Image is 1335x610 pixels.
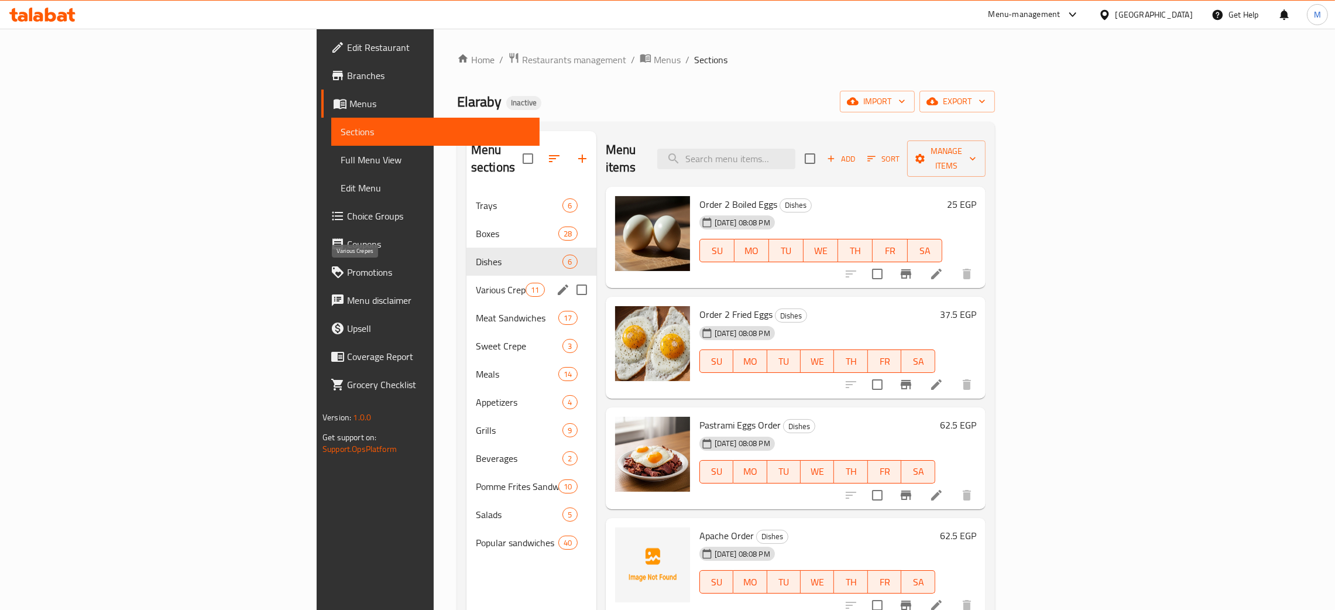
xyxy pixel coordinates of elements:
[705,463,729,480] span: SU
[780,198,811,212] span: Dishes
[562,508,577,522] div: items
[466,388,596,416] div: Appetizers4
[772,574,796,591] span: TU
[699,416,781,434] span: Pastrami Eggs Order
[738,463,762,480] span: MO
[476,508,563,522] span: Salads
[476,451,563,465] div: Beverages
[466,416,596,444] div: Grills9
[466,529,596,557] div: Popular sandwiches40
[466,248,596,276] div: Dishes6
[699,349,733,373] button: SU
[321,61,540,90] a: Branches
[1116,8,1193,21] div: [GEOGRAPHIC_DATA]
[940,417,976,433] h6: 62.5 EGP
[476,423,563,437] span: Grills
[705,353,729,370] span: SU
[466,191,596,220] div: Trays6
[321,202,540,230] a: Choice Groups
[738,574,762,591] span: MO
[558,479,577,494] div: items
[558,227,577,241] div: items
[868,570,901,594] button: FR
[774,242,799,259] span: TU
[892,371,920,399] button: Branch-specific-item
[801,349,834,373] button: WE
[558,536,577,550] div: items
[710,328,775,339] span: [DATE] 08:08 PM
[710,438,775,449] span: [DATE] 08:08 PM
[929,94,986,109] span: export
[331,118,540,146] a: Sections
[466,276,596,304] div: Various Crepes11edit
[476,227,558,241] div: Boxes
[321,258,540,286] a: Promotions
[476,367,558,381] span: Meals
[989,8,1061,22] div: Menu-management
[705,574,729,591] span: SU
[860,150,907,168] span: Sort items
[347,40,530,54] span: Edit Restaurant
[710,217,775,228] span: [DATE] 08:08 PM
[735,239,769,262] button: MO
[558,367,577,381] div: items
[839,574,863,591] span: TH
[615,196,690,271] img: Order 2 Boiled Eggs
[865,372,890,397] span: Select to update
[705,242,730,259] span: SU
[699,570,733,594] button: SU
[568,145,596,173] button: Add section
[341,153,530,167] span: Full Menu View
[805,574,829,591] span: WE
[559,313,576,324] span: 17
[767,570,801,594] button: TU
[522,53,626,67] span: Restaurants management
[606,141,643,176] h2: Menu items
[466,360,596,388] div: Meals14
[615,417,690,492] img: Pastrami Eggs Order
[839,353,863,370] span: TH
[341,181,530,195] span: Edit Menu
[877,242,902,259] span: FR
[353,410,371,425] span: 1.0.0
[476,198,563,213] span: Trays
[699,527,754,544] span: Apache Order
[476,395,563,409] span: Appetizers
[476,255,563,269] span: Dishes
[631,53,635,67] li: /
[906,353,930,370] span: SA
[953,260,981,288] button: delete
[908,239,942,262] button: SA
[940,527,976,544] h6: 62.5 EGP
[476,536,558,550] div: Popular sandwiches
[331,146,540,174] a: Full Menu View
[563,341,576,352] span: 3
[321,371,540,399] a: Grocery Checklist
[347,378,530,392] span: Grocery Checklist
[907,140,986,177] button: Manage items
[508,52,626,67] a: Restaurants management
[825,152,857,166] span: Add
[558,311,577,325] div: items
[562,198,577,213] div: items
[640,52,681,67] a: Menus
[733,570,767,594] button: MO
[1314,8,1321,21] span: M
[554,281,572,299] button: edit
[710,549,775,560] span: [DATE] 08:08 PM
[917,144,976,173] span: Manage items
[322,430,376,445] span: Get support on:
[699,460,733,484] button: SU
[562,395,577,409] div: items
[757,530,788,543] span: Dishes
[347,321,530,335] span: Upsell
[772,463,796,480] span: TU
[466,220,596,248] div: Boxes28
[805,353,829,370] span: WE
[775,309,807,323] div: Dishes
[341,125,530,139] span: Sections
[476,339,563,353] span: Sweet Crepe
[559,369,576,380] span: 14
